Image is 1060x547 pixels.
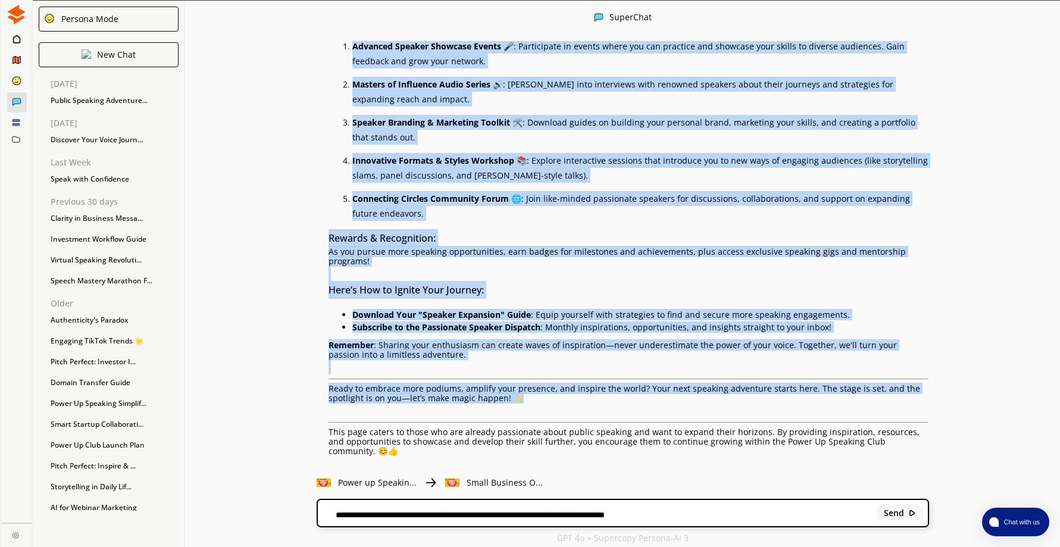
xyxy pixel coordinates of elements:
img: Close [82,49,91,59]
p: : Sharing your enthusiasm can create waves of inspiration—never underestimate the power of your v... [329,340,929,360]
div: Domain Transfer Guide [45,374,185,392]
img: Close [317,476,331,490]
img: Close [12,532,19,539]
div: Persona Mode [57,14,118,24]
div: Clarity in Business Messa... [45,210,185,227]
p: GPT 4o + Supercopy Persona-AI 3 [557,533,689,543]
div: Storytelling in Daily Lif... [45,478,185,496]
div: Discover Your Voice Journ... [45,131,185,149]
strong: Connecting Circles Community Forum 🌐 [352,193,521,204]
strong: Subscribe to the Passionate Speaker Dispatch [352,321,540,333]
h3: Rewards & Recognition: [329,229,929,247]
li: : Explore interactive sessions that introduce you to new ways of engaging audiences (like storyte... [352,153,929,183]
p: Older [51,299,185,308]
h3: Here’s How to Ignite Your Journey: [329,281,929,299]
b: Send [884,508,904,518]
div: Smart Startup Collaborati... [45,415,185,433]
strong: Innovative Formats & Styles Workshop 📚 [352,155,527,166]
li: : [PERSON_NAME] into interviews with renowned speakers about their journeys and strategies for ex... [352,77,929,107]
div: Public Speaking Adventure... [45,92,185,110]
div: AI for Webinar Marketing [45,499,185,517]
p: : Equip yourself with strategies to find and secure more speaking engagements. [352,310,929,320]
strong: Masters of Influence Audio Series 🔊 [352,79,503,90]
div: Speak with Confidence [45,170,185,188]
strong: Speaker Branding & Marketing Toolkit 🛠️ [352,117,523,128]
p: Previous 30 days [51,197,185,207]
img: Close [594,12,604,22]
strong: Remember [329,339,374,351]
img: Close [908,509,917,517]
span: Chat with us [999,517,1042,527]
img: Close [424,476,438,490]
p: Ready to embrace more podiums, amplify your presence, and inspire the world? Your next speaking a... [329,384,929,403]
div: Authenticity's Paradox [45,311,185,329]
p: : Monthly inspirations, opportunities, and insights straight to your inbox! [352,323,929,332]
p: Power up Speakin... [338,478,417,487]
img: Close [7,5,26,24]
div: Power Up Speaking Simplif... [45,395,185,412]
div: Power Up Club Launch Plan [45,436,185,454]
div: Pitch Perfect: Investor I... [45,353,185,371]
div: Virtual Speaking Revoluti... [45,251,185,269]
div: Pitch Perfect: Inspire & ... [45,457,185,475]
a: Close [1,523,32,544]
div: Speech Mastery Marathon F... [45,272,185,290]
p: [DATE] [51,118,185,128]
div: Engaging TikTok Trends 🌟 [45,332,185,350]
strong: Download Your "Speaker Expansion" Guide [352,309,531,320]
button: atlas-launcher [982,508,1049,536]
div: Investment Workflow Guide [45,230,185,248]
p: [DATE] [51,79,185,89]
img: Close [44,13,55,24]
li: : Participate in events where you can practice and showcase your skills to diverse audiences. Gai... [352,39,929,68]
p: Small Business O... [467,478,543,487]
img: Close [445,476,459,490]
strong: Advanced Speaker Showcase Events 🎤 [352,40,514,52]
p: This page caters to those who are already passionate about public speaking and want to expand the... [329,427,929,456]
p: As you pursue more speaking opportunities, earn badges for milestones and achievements, plus acce... [329,247,929,266]
li: : Download guides on building your personal brand, marketing your skills, and creating a portfoli... [352,115,929,145]
li: : Join like-minded passionate speakers for discussions, collaborations, and support on expanding ... [352,191,929,221]
p: Last Week [51,158,185,167]
p: New Chat [97,50,136,60]
div: SuperChat [609,12,652,24]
